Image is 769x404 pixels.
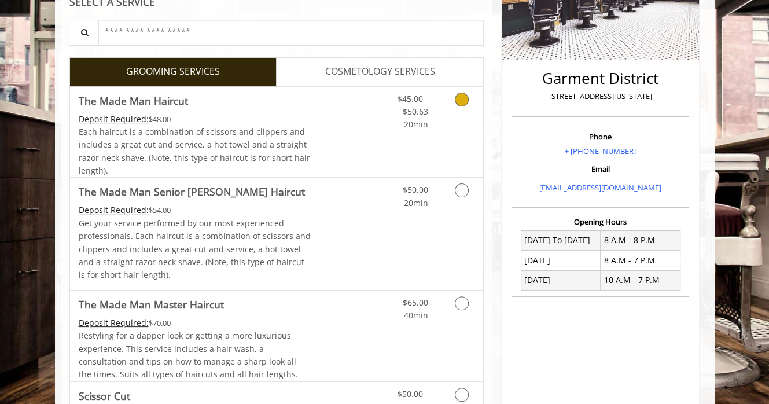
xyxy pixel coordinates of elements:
[79,204,149,215] span: This service needs some Advance to be paid before we block your appointment
[403,119,428,130] span: 20min
[521,251,601,270] td: [DATE]
[69,20,99,46] button: Service Search
[79,317,149,328] span: This service needs some Advance to be paid before we block your appointment
[514,133,686,141] h3: Phone
[79,317,311,329] div: $70.00
[512,218,689,226] h3: Opening Hours
[601,270,680,290] td: 10 A.M - 7 P.M
[79,388,130,404] b: Scissor Cut
[601,251,680,270] td: 8 A.M - 7 P.M
[403,197,428,208] span: 20min
[565,146,636,156] a: + [PHONE_NUMBER]
[397,93,428,117] span: $45.00 - $50.63
[79,217,311,282] p: Get your service performed by our most experienced professionals. Each haircut is a combination o...
[79,113,311,126] div: $48.00
[539,182,661,193] a: [EMAIL_ADDRESS][DOMAIN_NAME]
[79,93,188,109] b: The Made Man Haircut
[79,204,311,216] div: $54.00
[514,90,686,102] p: [STREET_ADDRESS][US_STATE]
[79,183,305,200] b: The Made Man Senior [PERSON_NAME] Haircut
[126,64,220,79] span: GROOMING SERVICES
[514,165,686,173] h3: Email
[514,70,686,87] h2: Garment District
[601,230,680,250] td: 8 A.M - 8 P.M
[79,330,298,380] span: Restyling for a dapper look or getting a more luxurious experience. This service includes a hair ...
[403,310,428,321] span: 40min
[79,296,224,313] b: The Made Man Master Haircut
[521,270,601,290] td: [DATE]
[402,297,428,308] span: $65.00
[325,64,435,79] span: COSMETOLOGY SERVICES
[79,113,149,124] span: This service needs some Advance to be paid before we block your appointment
[402,184,428,195] span: $50.00
[521,230,601,250] td: [DATE] To [DATE]
[79,126,310,176] span: Each haircut is a combination of scissors and clippers and includes a great cut and service, a ho...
